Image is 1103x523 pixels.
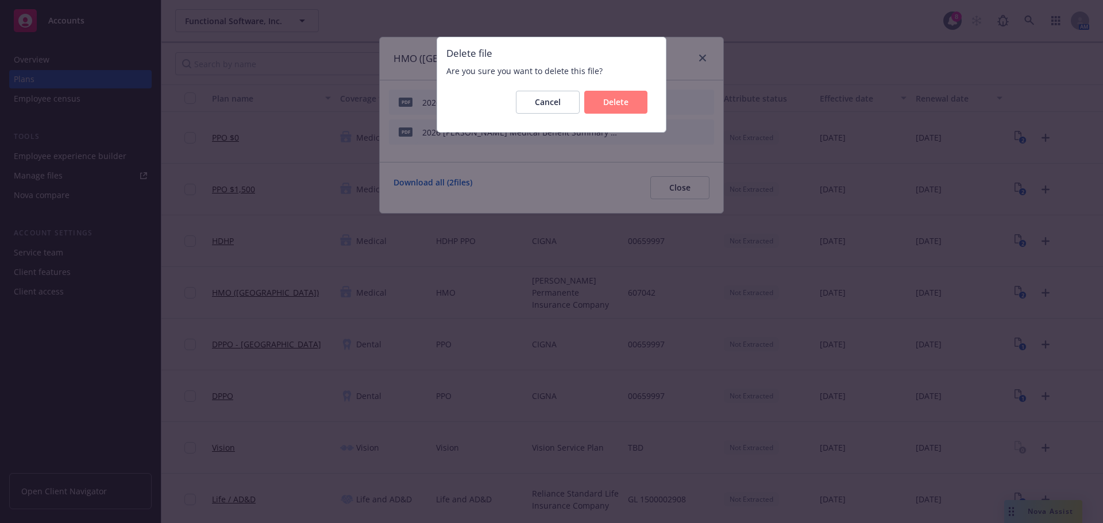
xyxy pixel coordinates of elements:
button: Delete [584,91,647,114]
span: Cancel [535,96,561,107]
button: Cancel [516,91,580,114]
span: Are you sure you want to delete this file? [446,65,657,77]
span: Delete file [446,47,657,60]
span: Delete [603,96,628,107]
